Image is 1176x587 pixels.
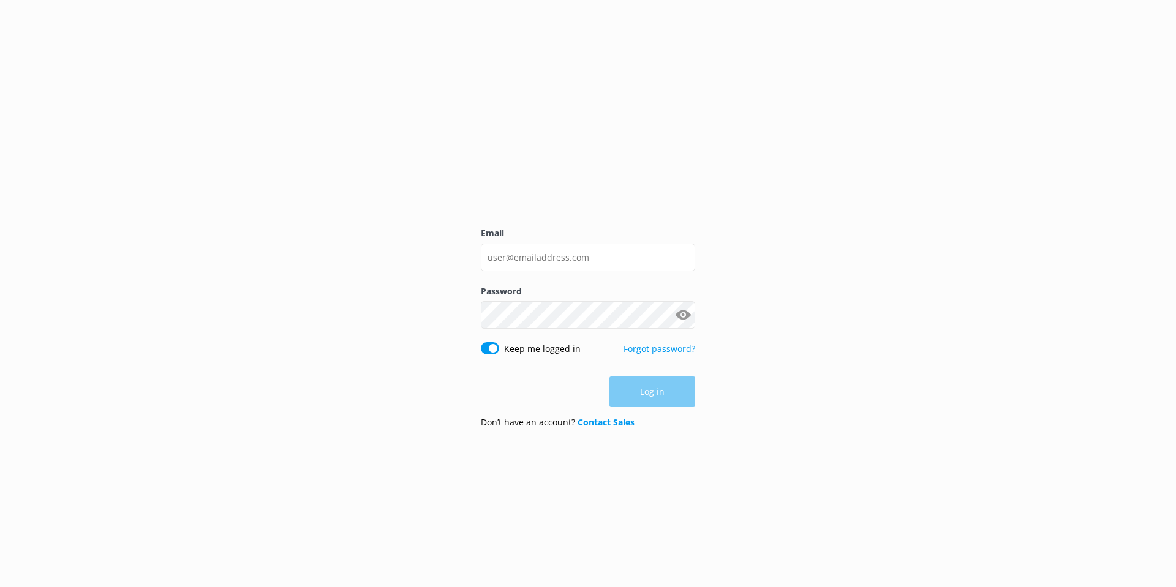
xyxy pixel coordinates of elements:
p: Don’t have an account? [481,416,635,429]
button: Show password [671,303,695,327]
label: Email [481,226,695,240]
input: user@emailaddress.com [481,244,695,271]
a: Forgot password? [624,343,695,354]
label: Password [481,285,695,298]
a: Contact Sales [578,416,635,428]
label: Keep me logged in [504,342,581,356]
